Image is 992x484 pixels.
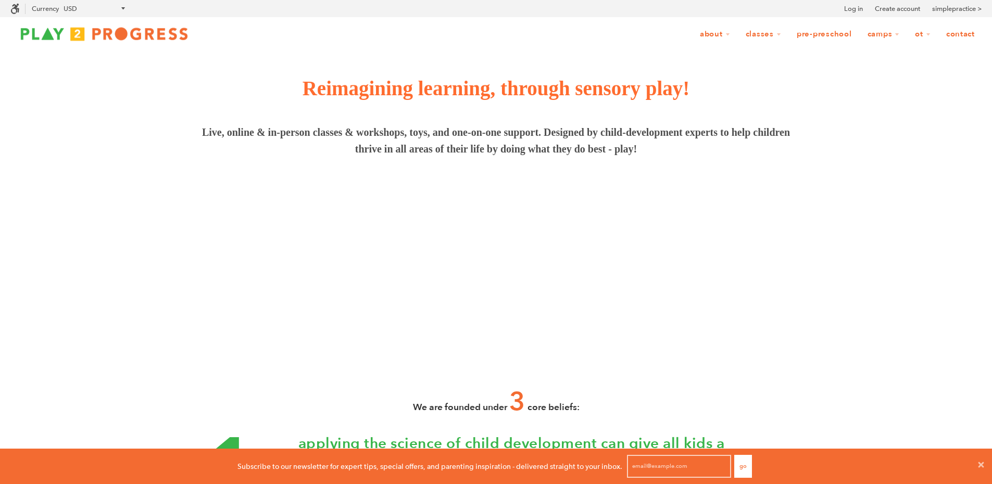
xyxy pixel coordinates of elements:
[298,436,793,468] h3: applying the science of child development can give all kids a boost
[627,455,731,478] input: email@example.com
[939,24,982,44] a: Contact
[861,24,907,44] a: Camps
[932,4,982,14] a: simplepractice >
[693,24,737,44] a: About
[509,384,525,419] span: 3
[237,461,622,472] p: Subscribe to our newsletter for expert tips, special offers, and parenting inspiration - delivere...
[32,5,59,12] label: Currency
[195,252,797,289] span: From pregnancy through preschool and beyond, we're a comprehensive resource for parents and famil...
[10,23,198,44] img: Play2Progress logo
[908,24,937,44] a: OT
[734,455,752,478] button: Go
[790,24,859,44] a: Pre-Preschool
[199,124,793,157] span: Live, online & in-person classes & workshops, toys, and one-on-one support. Designed by child-dev...
[844,4,863,14] a: Log in
[875,4,920,14] a: Create account
[739,24,788,44] a: Classes
[303,77,690,99] span: Reimagining learning, through sensory play!
[199,384,793,420] h3: We are founded under core beliefs:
